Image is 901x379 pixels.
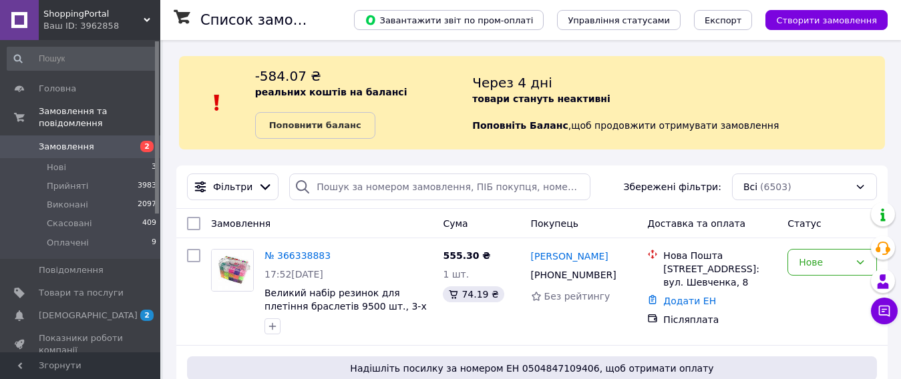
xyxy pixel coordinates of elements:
[531,250,608,263] a: [PERSON_NAME]
[776,15,877,25] span: Створити замовлення
[765,10,888,30] button: Створити замовлення
[47,161,66,173] span: Нові
[264,288,427,325] a: Великий набір резинок для плетіння браслетів 9500 шт., 3-х ярусний набір резинок.
[568,15,670,25] span: Управління статусами
[7,47,158,71] input: Пошук
[211,249,254,292] a: Фото товару
[43,20,160,32] div: Ваш ID: 3962858
[871,298,898,324] button: Чат з покупцем
[289,173,590,200] input: Пошук за номером замовлення, ПІБ покупця, номером телефону, Email, номером накладної
[152,161,156,173] span: 3
[39,105,160,129] span: Замовлення та повідомлення
[47,180,88,192] span: Прийняті
[255,112,375,139] a: Поповнити баланс
[39,287,124,299] span: Товари та послуги
[264,250,331,261] a: № 366338883
[443,286,504,302] div: 74.19 ₴
[255,87,407,97] b: реальних коштів на балансі
[760,181,791,192] span: (6503)
[152,237,156,249] span: 9
[624,180,721,194] span: Збережені фільтри:
[528,266,619,284] div: [PHONE_NUMBER]
[211,218,271,229] span: Замовлення
[663,249,777,262] div: Нова Пошта
[47,218,92,230] span: Скасовані
[192,362,872,375] span: Надішліть посилку за номером ЕН 0504847109406, щоб отримати оплату
[39,141,94,153] span: Замовлення
[264,269,323,280] span: 17:52[DATE]
[557,10,681,30] button: Управління статусами
[365,14,533,26] span: Завантажити звіт по пром-оплаті
[43,8,144,20] span: ShoppingPortal
[705,15,742,25] span: Експорт
[787,218,822,229] span: Статус
[694,10,753,30] button: Експорт
[207,93,227,113] img: :exclamation:
[544,291,610,302] span: Без рейтингу
[663,313,777,326] div: Післяплата
[472,93,610,104] b: товари стануть неактивні
[472,120,568,131] b: Поповніть Баланс
[354,10,544,30] button: Завантажити звіт по пром-оплаті
[39,83,76,95] span: Головна
[443,250,490,261] span: 555.30 ₴
[138,199,156,211] span: 2097
[39,264,104,276] span: Повідомлення
[472,67,885,139] div: , щоб продовжити отримувати замовлення
[200,12,336,28] h1: Список замовлень
[663,262,777,289] div: [STREET_ADDRESS]: вул. Шевченка, 8
[531,218,578,229] span: Покупець
[138,180,156,192] span: 3983
[743,180,757,194] span: Всі
[140,141,154,152] span: 2
[663,296,716,306] a: Додати ЕН
[47,237,89,249] span: Оплачені
[647,218,745,229] span: Доставка та оплата
[472,75,552,91] span: Через 4 дні
[47,199,88,211] span: Виконані
[39,332,124,356] span: Показники роботи компанії
[443,269,469,280] span: 1 шт.
[752,14,888,25] a: Створити замовлення
[140,310,154,321] span: 2
[269,120,361,130] b: Поповнити баланс
[443,218,468,229] span: Cума
[799,255,850,270] div: Нове
[212,250,253,291] img: Фото товару
[255,68,321,84] span: -584.07 ₴
[142,218,156,230] span: 409
[39,310,138,322] span: [DEMOGRAPHIC_DATA]
[213,180,252,194] span: Фільтри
